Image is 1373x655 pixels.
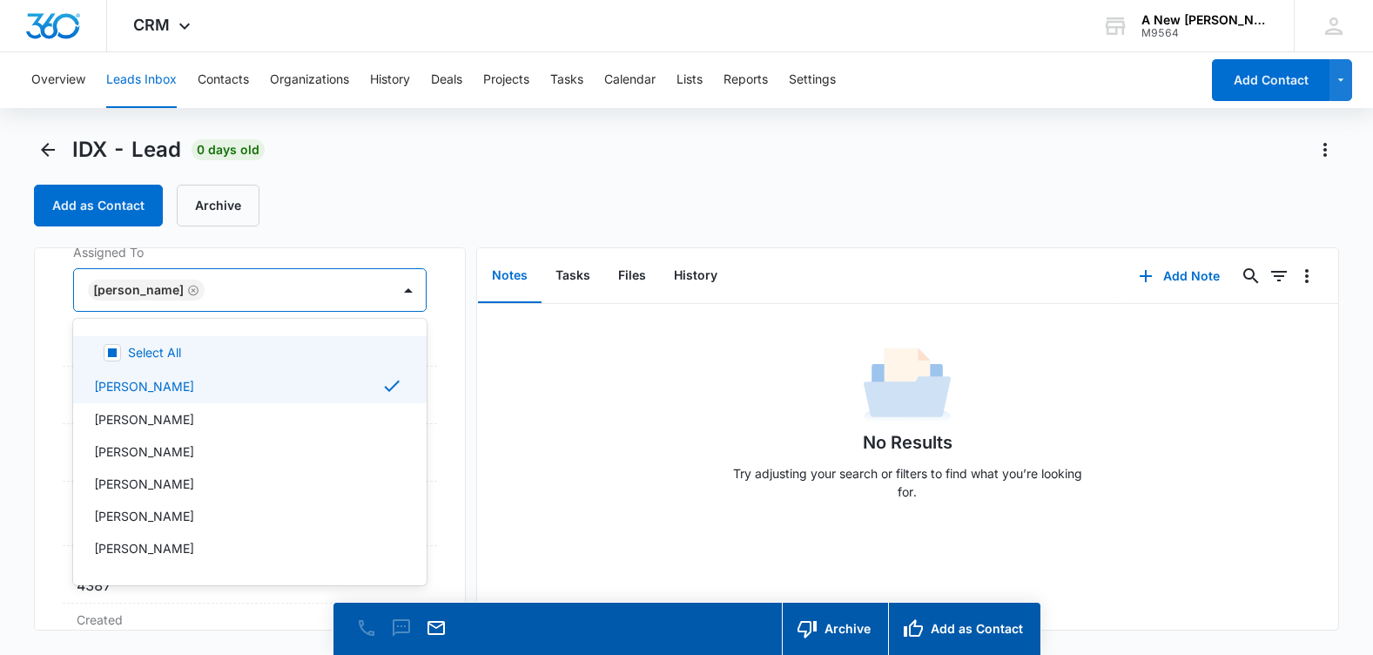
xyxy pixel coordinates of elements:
[863,429,952,456] h1: No Results
[63,546,436,604] div: ID4387
[270,52,349,108] button: Organizations
[1141,27,1269,39] div: account id
[604,52,656,108] button: Calendar
[93,284,184,296] div: [PERSON_NAME]
[34,136,62,164] button: Back
[94,475,194,493] p: [PERSON_NAME]
[31,52,85,108] button: Overview
[550,52,583,108] button: Tasks
[94,442,194,461] p: [PERSON_NAME]
[1141,13,1269,27] div: account name
[77,611,422,629] dt: Created
[1212,59,1329,101] button: Add Contact
[424,626,448,641] a: Email
[724,52,768,108] button: Reports
[888,603,1040,655] button: Add as Contact
[192,139,265,160] span: 0 days old
[782,603,888,655] button: Archive
[63,367,436,424] div: Tags---
[483,52,529,108] button: Projects
[184,284,199,296] div: Remove Michelle Hall
[63,424,436,482] div: Next Contact Date---
[724,464,1090,501] p: Try adjusting your search or filters to find what you’re looking for.
[660,249,731,303] button: History
[1311,136,1339,164] button: Actions
[128,343,181,361] p: Select All
[133,16,170,34] span: CRM
[864,342,951,429] img: No Data
[542,249,604,303] button: Tasks
[77,575,422,596] dd: 4387
[676,52,703,108] button: Lists
[94,410,194,429] p: [PERSON_NAME]
[1121,255,1237,297] button: Add Note
[370,52,410,108] button: History
[94,539,194,557] p: [PERSON_NAME]
[604,249,660,303] button: Files
[73,243,426,261] label: Assigned To
[34,185,163,226] button: Add as Contact
[1265,262,1293,290] button: Filters
[478,249,542,303] button: Notes
[431,52,462,108] button: Deals
[94,377,194,395] p: [PERSON_NAME]
[177,185,259,226] button: Archive
[94,507,194,525] p: [PERSON_NAME]
[1293,262,1321,290] button: Overflow Menu
[789,52,836,108] button: Settings
[106,52,177,108] button: Leads Inbox
[72,137,181,163] span: IDX - Lead
[424,616,448,640] button: Email
[198,52,249,108] button: Contacts
[1237,262,1265,290] button: Search...
[63,482,436,546] div: Color Tag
